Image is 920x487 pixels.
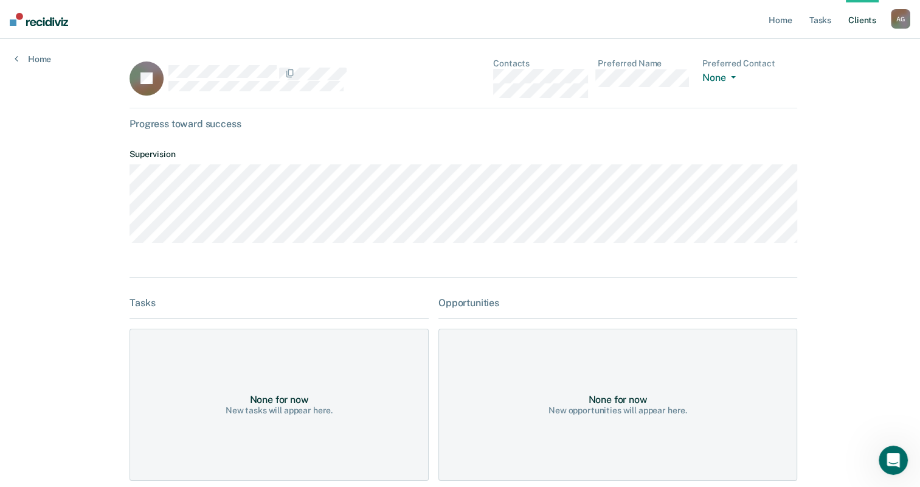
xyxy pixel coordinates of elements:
[438,297,797,309] div: Opportunities
[588,394,647,405] div: None for now
[702,58,797,69] dt: Preferred Contact
[15,54,51,65] a: Home
[493,58,588,69] dt: Contacts
[249,394,308,405] div: None for now
[702,72,740,86] button: None
[598,58,693,69] dt: Preferred Name
[130,118,797,130] div: Progress toward success
[130,297,429,309] div: Tasks
[879,446,908,475] iframe: Intercom live chat
[891,9,910,29] div: A G
[10,13,68,26] img: Recidiviz
[130,149,797,159] dt: Supervision
[548,405,687,416] div: New opportunities will appear here.
[891,9,910,29] button: AG
[226,405,333,416] div: New tasks will appear here.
